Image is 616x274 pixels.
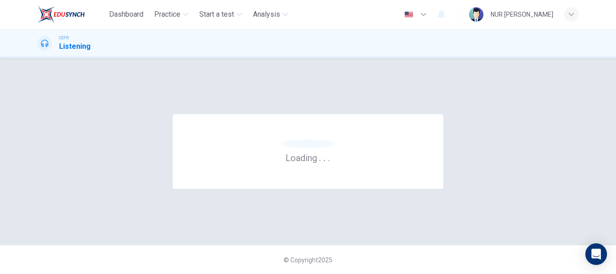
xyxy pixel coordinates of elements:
a: EduSynch logo [37,5,106,23]
h6: . [318,149,322,164]
button: Start a test [196,6,246,23]
span: Practice [154,9,180,20]
div: Open Intercom Messenger [585,243,607,265]
img: Profile picture [469,7,483,22]
h6: . [327,149,331,164]
span: © Copyright 2025 [284,256,332,264]
span: Dashboard [109,9,143,20]
span: Analysis [253,9,280,20]
h6: Loading [285,152,331,163]
button: Practice [151,6,192,23]
div: NUR [PERSON_NAME] [491,9,553,20]
button: Dashboard [106,6,147,23]
img: EduSynch logo [37,5,85,23]
button: Analysis [249,6,292,23]
img: en [403,11,414,18]
h1: Listening [59,41,91,52]
span: Start a test [199,9,234,20]
h6: . [323,149,326,164]
span: CEFR [59,35,69,41]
